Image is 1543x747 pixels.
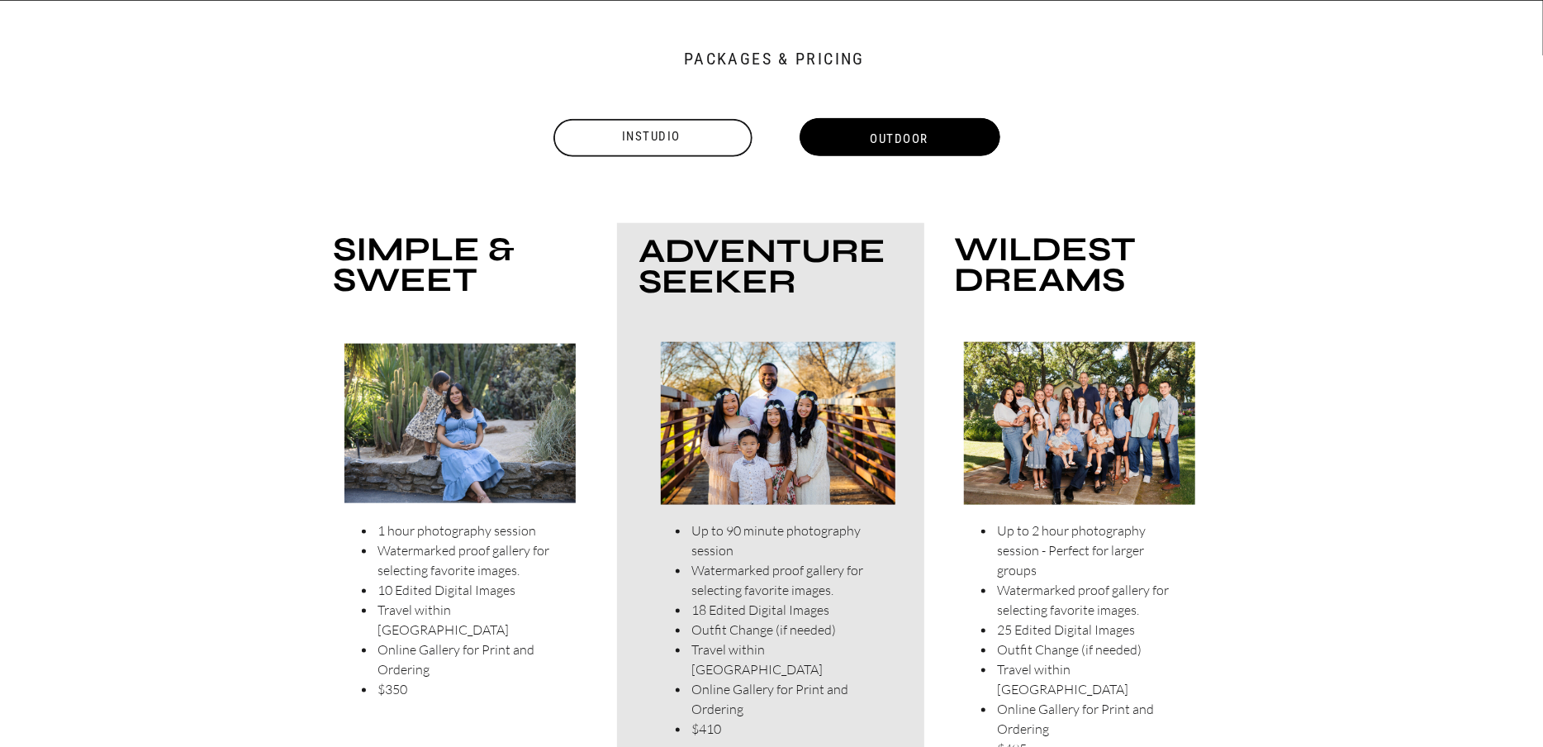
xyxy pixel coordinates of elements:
[690,521,897,560] li: Up to 90 minute photography session
[690,560,897,600] li: Watermarked proof gallery for selecting favorite images.
[376,640,583,679] li: Online Gallery for Print and Ordering
[798,119,1000,157] a: Outdoor
[690,620,897,640] li: Outfit Change (if needed)
[690,719,897,739] li: $410
[995,699,1183,739] li: Online Gallery for Print and Ordering
[690,679,897,719] li: Online Gallery for Print and Ordering
[376,521,583,540] li: 1 hour photography session
[954,235,1227,329] h3: Wildest Dreams
[576,49,973,81] h2: Packages & Pricing
[798,129,1000,148] a: Outdoor
[376,600,583,640] li: Travel within [GEOGRAPHIC_DATA]
[333,235,595,327] h3: Simple & Sweet
[376,679,583,699] li: $350
[376,580,583,600] li: 10 Edited Digital Images
[550,127,753,147] a: Instudio
[690,640,897,679] li: Travel within [GEOGRAPHIC_DATA]
[690,600,897,620] li: 18 Edited Digital Images
[639,236,900,329] h3: Adventure Seeker
[376,540,583,580] li: Watermarked proof gallery for selecting favorite images.
[995,659,1183,699] li: Travel within [GEOGRAPHIC_DATA]
[995,580,1183,620] li: Watermarked proof gallery for selecting favorite images.
[995,620,1183,640] li: 25 Edited Digital Images
[995,521,1183,580] li: Up to 2 hour photography session - Perfect for larger groups
[995,640,1183,659] li: Outfit Change (if needed)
